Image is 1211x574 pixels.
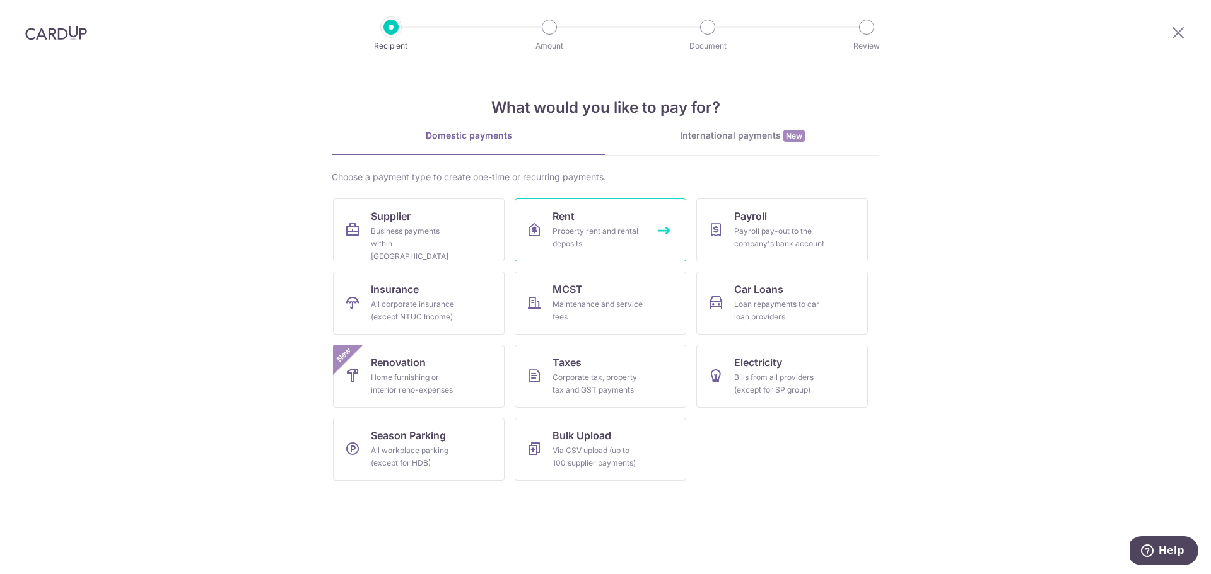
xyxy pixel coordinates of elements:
[332,96,879,119] h4: What would you like to pay for?
[553,444,643,469] div: Via CSV upload (up to 100 supplier payments)
[371,209,411,224] span: Supplier
[515,418,686,481] a: Bulk UploadVia CSV upload (up to 100 supplier payments)
[820,40,913,52] p: Review
[734,209,767,224] span: Payroll
[333,345,505,408] a: RenovationHome furnishing or interior reno-expensesNew
[371,371,462,396] div: Home furnishing or interior reno-expenses
[696,345,868,408] a: ElectricityBills from all providers (except for SP group)
[783,130,805,142] span: New
[371,444,462,469] div: All workplace parking (except for HDB)
[371,298,462,323] div: All corporate insurance (except NTUC Income)
[605,129,879,142] div: International payments
[332,129,605,142] div: Domestic payments
[503,40,596,52] p: Amount
[25,25,87,40] img: CardUp
[332,171,879,183] div: Choose a payment type to create one-time or recurring payments.
[734,298,825,323] div: Loan repayments to car loan providers
[515,272,686,335] a: MCSTMaintenance and service fees
[734,225,825,250] div: Payroll pay-out to the company's bank account
[553,355,582,370] span: Taxes
[371,428,446,443] span: Season Parking
[334,345,354,365] span: New
[371,225,462,263] div: Business payments within [GEOGRAPHIC_DATA]
[515,345,686,408] a: TaxesCorporate tax, property tax and GST payments
[344,40,438,52] p: Recipient
[553,298,643,323] div: Maintenance and service fees
[734,282,783,297] span: Car Loans
[696,272,868,335] a: Car LoansLoan repayments to car loan providers
[553,225,643,250] div: Property rent and rental deposits
[553,371,643,396] div: Corporate tax, property tax and GST payments
[515,198,686,261] a: RentProperty rent and rental deposits
[734,355,782,370] span: Electricity
[333,418,505,481] a: Season ParkingAll workplace parking (except for HDB)
[696,198,868,261] a: PayrollPayroll pay-out to the company's bank account
[333,198,505,261] a: SupplierBusiness payments within [GEOGRAPHIC_DATA]
[371,355,426,370] span: Renovation
[553,282,583,297] span: MCST
[661,40,754,52] p: Document
[371,282,419,297] span: Insurance
[553,428,611,443] span: Bulk Upload
[1130,536,1198,568] iframe: Opens a widget where you can find more information
[333,272,505,335] a: InsuranceAll corporate insurance (except NTUC Income)
[553,209,575,224] span: Rent
[734,371,825,396] div: Bills from all providers (except for SP group)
